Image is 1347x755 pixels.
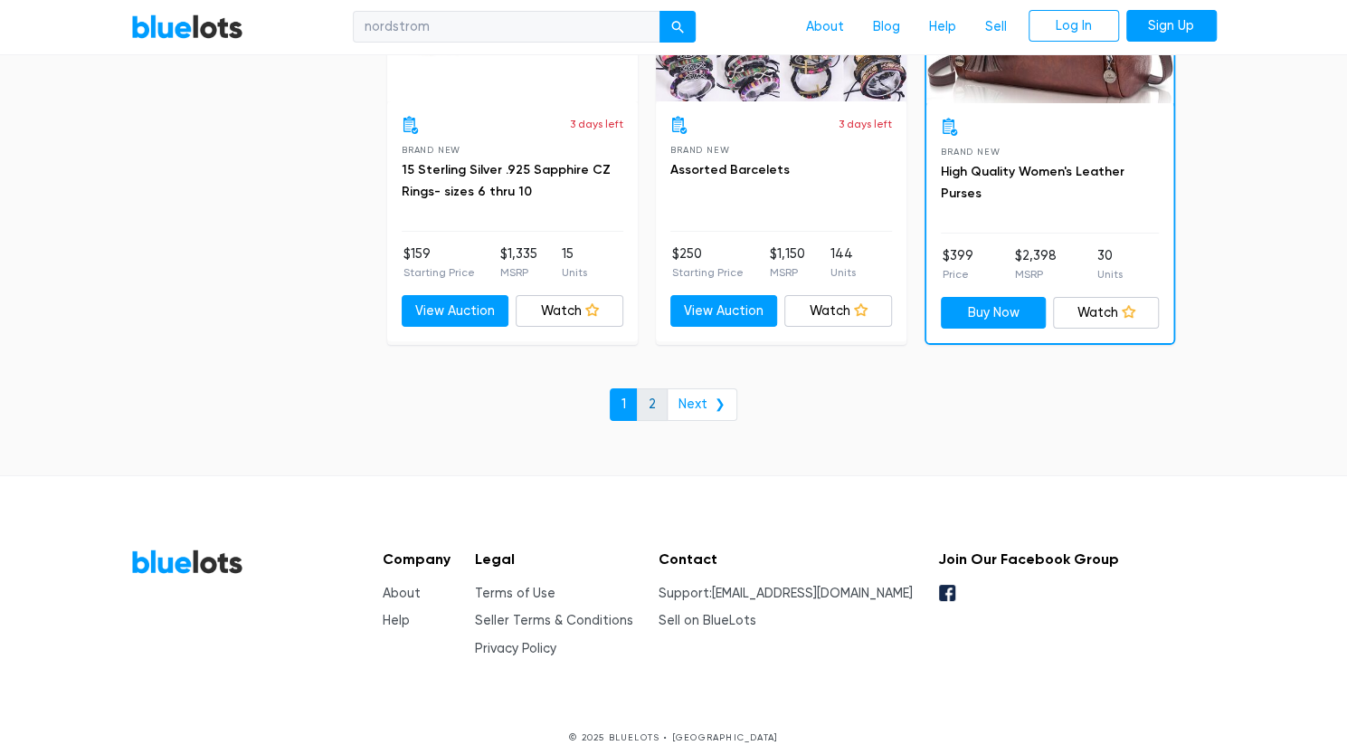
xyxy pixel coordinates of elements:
a: 1 [610,388,638,421]
a: View Auction [402,295,509,328]
p: © 2025 BLUELOTS • [GEOGRAPHIC_DATA] [131,731,1217,744]
li: 144 [830,244,856,281]
a: View Auction [670,295,778,328]
h5: Contact [659,550,913,568]
a: Sell [971,10,1021,44]
p: 3 days left [570,116,623,132]
p: 3 days left [839,116,892,132]
p: Starting Price [403,264,475,281]
a: Sell on BlueLots [659,613,756,628]
a: Terms of Use [475,586,555,601]
a: Watch [516,295,623,328]
span: Brand New [402,145,460,155]
a: About [792,10,858,44]
p: MSRP [1014,266,1056,282]
a: Assorted Barcelets [670,162,790,177]
a: BlueLots [131,549,243,575]
a: Log In [1029,10,1119,43]
a: Seller Terms & Conditions [475,613,633,628]
li: Support: [659,584,913,604]
h5: Legal [475,550,633,568]
a: BlueLots [131,14,243,40]
li: $1,150 [769,244,804,281]
a: Help [915,10,971,44]
p: Units [830,264,856,281]
li: 15 [562,244,587,281]
li: $1,335 [499,244,536,281]
p: Units [1097,266,1123,282]
a: 15 Sterling Silver .925 Sapphire CZ Rings- sizes 6 thru 10 [402,162,611,199]
a: About [383,586,421,601]
a: [EMAIL_ADDRESS][DOMAIN_NAME] [712,586,913,601]
a: Next ❯ [667,388,737,421]
li: 30 [1097,246,1123,282]
a: Buy Now [941,297,1047,330]
a: Watch [1053,297,1159,330]
p: Price [943,266,973,282]
p: MSRP [769,264,804,281]
li: $250 [672,244,744,281]
a: High Quality Women's Leather Purses [941,164,1124,201]
a: Privacy Policy [475,641,556,656]
li: $399 [943,246,973,282]
h5: Company [383,550,451,568]
input: Search for inventory [353,11,660,43]
h5: Join Our Facebook Group [937,550,1118,568]
p: Units [562,264,587,281]
span: Brand New [941,147,1000,157]
li: $2,398 [1014,246,1056,282]
a: Watch [784,295,892,328]
a: Sign Up [1126,10,1217,43]
a: Help [383,613,410,628]
p: Starting Price [672,264,744,281]
p: MSRP [499,264,536,281]
span: Brand New [670,145,729,155]
a: Blog [858,10,915,44]
a: 2 [637,388,668,421]
li: $159 [403,244,475,281]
